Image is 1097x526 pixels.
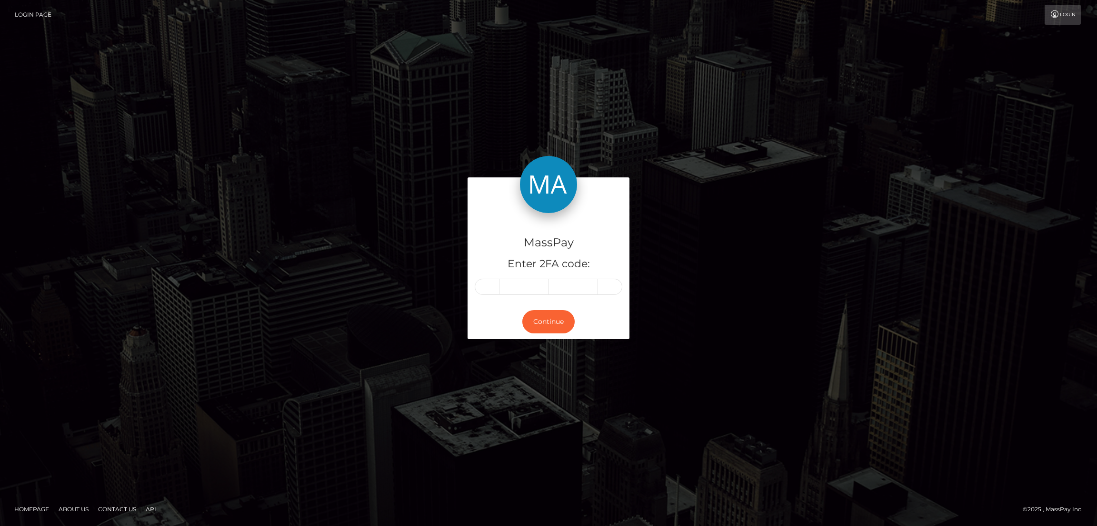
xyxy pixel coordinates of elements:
a: About Us [55,502,92,516]
img: MassPay [520,156,577,213]
a: Contact Us [94,502,140,516]
div: © 2025 , MassPay Inc. [1023,504,1090,515]
button: Continue [522,310,575,333]
a: Login [1045,5,1081,25]
a: Login Page [15,5,51,25]
a: Homepage [10,502,53,516]
h4: MassPay [475,234,622,251]
a: API [142,502,160,516]
h5: Enter 2FA code: [475,257,622,272]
